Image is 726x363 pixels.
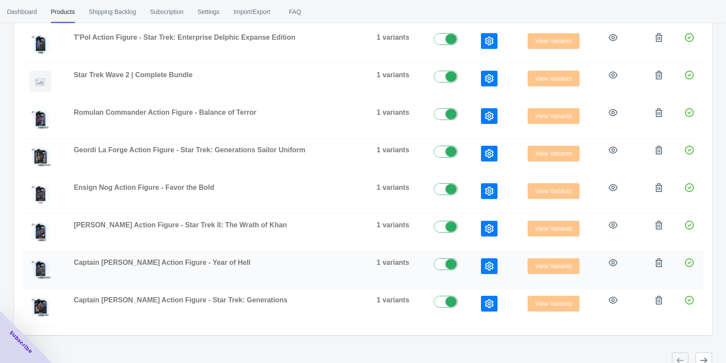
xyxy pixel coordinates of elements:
span: Import/Export [234,0,270,23]
span: 1 variants [377,34,409,41]
span: Romulan Commander Action Figure - Balance of Terror [74,109,256,116]
span: Subscribe [8,329,34,355]
span: Star Trek Wave 2 | Complete Bundle [74,71,192,79]
span: 1 variants [377,109,409,116]
span: Dashboard [7,0,37,23]
span: Captain [PERSON_NAME] Action Figure - Star Trek: Generations [74,296,287,304]
img: StarTrek_1000x1000Packaging_Geordi.png [30,146,51,167]
span: 1 variants [377,259,409,266]
span: Subscription [150,0,184,23]
span: Shipping Backlog [89,0,136,23]
img: StarTrek_1000x1000Packaging_Nog.png [30,183,51,204]
span: 1 variants [377,221,409,229]
span: Products [51,0,75,23]
span: 1 variants [377,146,409,154]
span: Captain [PERSON_NAME] Action Figure - Year of Hell [74,259,250,266]
img: imgnotfound.png [30,71,51,92]
img: StarTrek_1000x1000Packaging_RomComm.png [30,108,51,129]
span: [PERSON_NAME] Action Figure - Star Trek II: The Wrath of Khan [74,221,287,229]
img: StarTrek_1000x1000Packaging_Tpol.png [30,33,51,54]
span: T'Pol Action Figure - Star Trek: Enterprise Delphic Expanse Edition [74,34,295,41]
span: 1 variants [377,296,409,304]
span: FAQ [284,0,306,23]
img: StarTrek_1000x1000Packaging_Carol.png [30,221,51,242]
img: StarTrek_1000x1000Packaging_Kirk.png [30,296,51,317]
span: Geordi La Forge Action Figure - Star Trek: Generations Sailor Uniform [74,146,305,154]
span: 1 variants [377,184,409,191]
span: Settings [198,0,220,23]
span: 1 variants [377,71,409,79]
span: Ensign Nog Action Figure - Favor the Bold [74,184,214,191]
img: StarTrek_1000x1000Packaging_Janeway.png [30,258,51,279]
